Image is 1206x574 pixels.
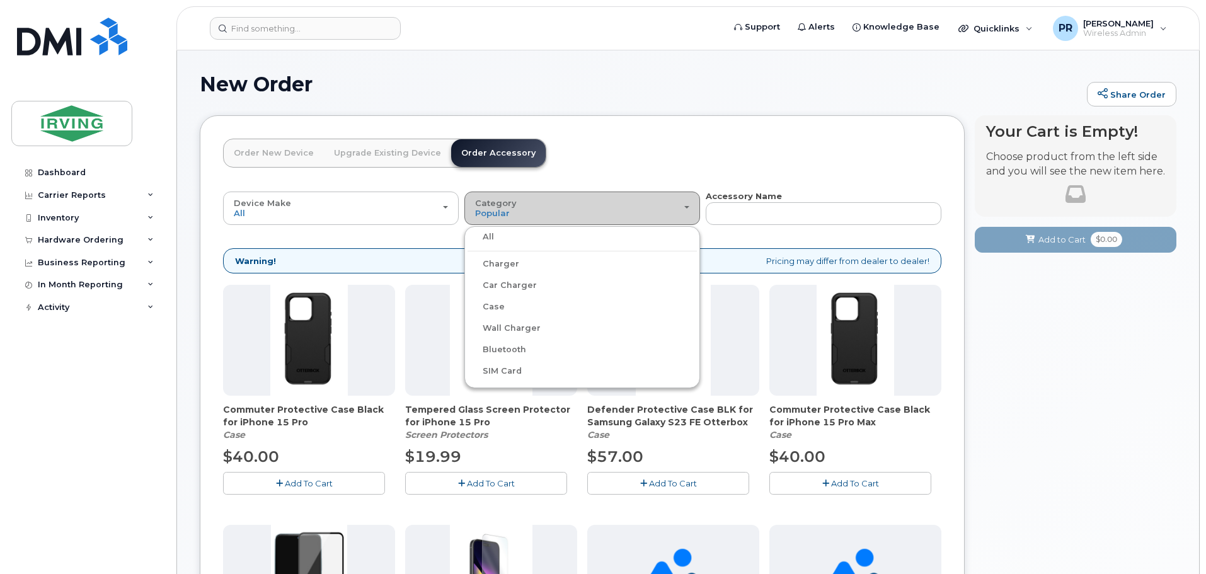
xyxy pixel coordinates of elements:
button: Category Popular [464,192,700,224]
div: Commuter Protective Case Black for iPhone 15 Pro [223,403,395,441]
span: Add To Cart [649,478,697,488]
div: Commuter Protective Case Black for iPhone 15 Pro Max [769,403,941,441]
span: All [234,208,245,218]
label: Car Charger [468,278,537,293]
a: Upgrade Existing Device [324,139,451,167]
h4: Your Cart is Empty! [986,123,1165,140]
button: Add To Cart [405,472,567,494]
a: Order New Device [224,139,324,167]
label: Bluetooth [468,342,526,357]
span: Tempered Glass Screen Protector for iPhone 15 Pro [405,403,577,428]
strong: Warning! [235,255,276,267]
label: Charger [468,256,519,272]
span: $0.00 [1091,232,1122,247]
span: Popular [475,208,510,218]
em: Case [769,429,791,440]
label: SIM Card [468,364,522,379]
span: Add To Cart [285,478,333,488]
button: Device Make All [223,192,459,224]
span: Add To Cart [467,478,515,488]
span: $40.00 [769,447,825,466]
em: Case [587,429,609,440]
em: Case [223,429,245,440]
div: Pricing may differ from dealer to dealer! [223,248,941,274]
span: Add to Cart [1038,234,1086,246]
span: Defender Protective Case BLK for Samsung Galaxy S23 FE Otterbox [587,403,759,428]
label: Case [468,299,505,314]
span: $57.00 [587,447,643,466]
span: $40.00 [223,447,279,466]
span: Commuter Protective Case Black for iPhone 15 Pro [223,403,395,428]
img: MicrosoftTeams-image__10_.png [817,285,894,396]
div: Tempered Glass Screen Protector for iPhone 15 Pro [405,403,577,441]
span: Device Make [234,198,291,208]
button: Add To Cart [587,472,749,494]
span: Commuter Protective Case Black for iPhone 15 Pro Max [769,403,941,428]
div: Defender Protective Case BLK for Samsung Galaxy S23 FE Otterbox [587,403,759,441]
a: Share Order [1087,82,1176,107]
span: Category [475,198,517,208]
img: MicrosoftTeams-image__13_.png [450,285,532,396]
span: $19.99 [405,447,461,466]
button: Add To Cart [769,472,931,494]
h1: New Order [200,73,1081,95]
span: Add To Cart [831,478,879,488]
p: Choose product from the left side and you will see the new item here. [986,150,1165,179]
label: Wall Charger [468,321,541,336]
strong: Accessory Name [706,191,782,201]
em: Screen Protectors [405,429,488,440]
button: Add to Cart $0.00 [975,227,1176,253]
a: Order Accessory [451,139,546,167]
label: All [468,229,494,244]
img: MicrosoftTeams-image__10_.png [270,285,348,396]
button: Add To Cart [223,472,385,494]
